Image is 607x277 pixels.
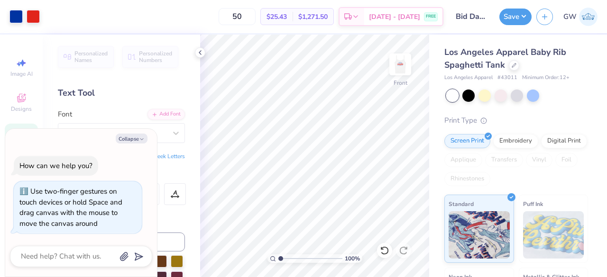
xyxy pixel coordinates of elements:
[497,74,517,82] span: # 43011
[391,55,410,74] img: Front
[579,8,598,26] img: Gabriella White
[116,134,147,143] button: Collapse
[219,8,256,25] input: – –
[19,187,122,228] div: Use two-finger gestures on touch devices or hold Space and drag canvas with the mouse to move the...
[563,8,598,26] a: GW
[444,153,482,167] div: Applique
[345,254,360,263] span: 100 %
[19,161,92,170] div: How can we help you?
[369,12,420,22] span: [DATE] - [DATE]
[394,79,407,87] div: Front
[523,199,543,209] span: Puff Ink
[298,12,328,22] span: $1,271.50
[444,46,566,71] span: Los Angeles Apparel Baby Rib Spaghetti Tank
[10,70,33,78] span: Image AI
[444,172,490,186] div: Rhinestones
[267,12,287,22] span: $25.43
[449,199,474,209] span: Standard
[485,153,523,167] div: Transfers
[139,50,173,63] span: Personalized Numbers
[563,11,577,22] span: GW
[147,109,185,120] div: Add Font
[444,115,588,126] div: Print Type
[11,105,32,113] span: Designs
[449,211,510,259] img: Standard
[541,134,587,148] div: Digital Print
[493,134,538,148] div: Embroidery
[523,211,584,259] img: Puff Ink
[74,50,108,63] span: Personalized Names
[555,153,578,167] div: Foil
[444,74,493,82] span: Los Angeles Apparel
[58,109,72,120] label: Font
[426,13,436,20] span: FREE
[499,9,532,25] button: Save
[444,134,490,148] div: Screen Print
[448,7,495,26] input: Untitled Design
[58,87,185,99] div: Text Tool
[522,74,570,82] span: Minimum Order: 12 +
[526,153,552,167] div: Vinyl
